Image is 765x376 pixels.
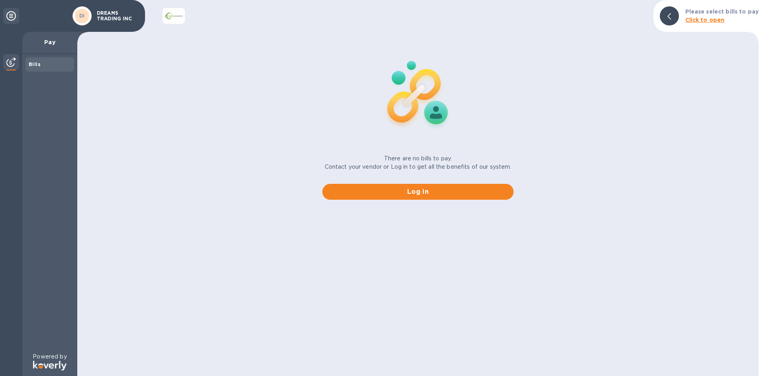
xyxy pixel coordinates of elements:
[29,38,71,46] p: Pay
[685,8,759,15] b: Please select bills to pay
[325,154,512,171] p: There are no bills to pay. Contact your vendor or Log in to get all the benefits of our system.
[79,13,85,19] b: DI
[29,61,41,67] b: Bills
[33,361,67,370] img: Logo
[33,353,67,361] p: Powered by
[685,17,725,23] b: Click to open
[97,10,137,21] p: DREAMS TRADING INC
[322,184,514,200] button: Log in
[329,187,507,197] span: Log in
